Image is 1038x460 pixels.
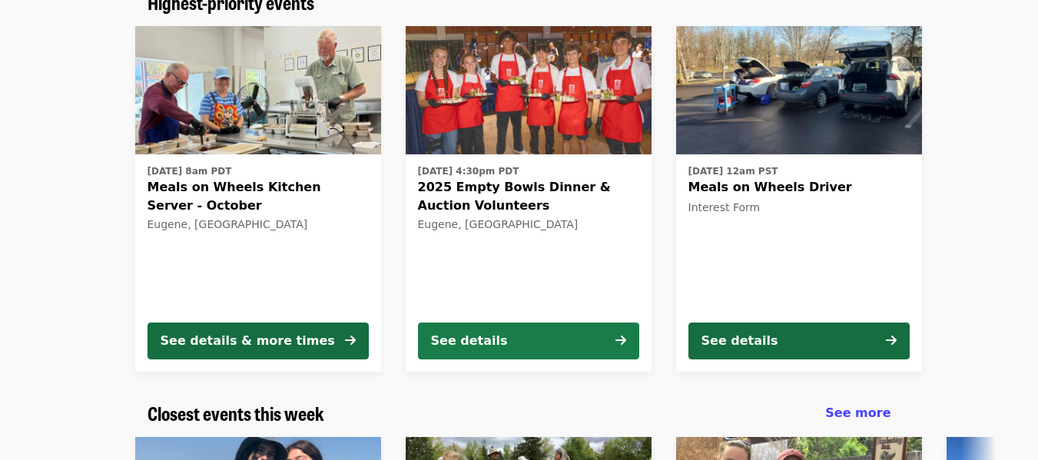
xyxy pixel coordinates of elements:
[825,405,890,420] span: See more
[886,333,897,348] i: arrow-right icon
[825,404,890,422] a: See more
[345,333,356,348] i: arrow-right icon
[418,164,519,178] time: [DATE] 4:30pm PDT
[135,26,381,372] a: See details for "Meals on Wheels Kitchen Server - October"
[701,332,778,350] div: See details
[135,26,381,155] img: Meals on Wheels Kitchen Server - October organized by FOOD For Lane County
[688,201,761,213] span: Interest Form
[148,399,324,426] span: Closest events this week
[406,26,652,155] img: 2025 Empty Bowls Dinner & Auction Volunteers organized by FOOD For Lane County
[148,323,369,359] button: See details & more times
[418,218,639,231] div: Eugene, [GEOGRAPHIC_DATA]
[418,178,639,215] span: 2025 Empty Bowls Dinner & Auction Volunteers
[161,332,335,350] div: See details & more times
[148,164,232,178] time: [DATE] 8am PDT
[406,26,652,372] a: See details for "2025 Empty Bowls Dinner & Auction Volunteers"
[148,218,369,231] div: Eugene, [GEOGRAPHIC_DATA]
[688,178,910,197] span: Meals on Wheels Driver
[148,178,369,215] span: Meals on Wheels Kitchen Server - October
[148,402,324,425] a: Closest events this week
[676,26,922,155] img: Meals on Wheels Driver organized by FOOD For Lane County
[418,323,639,359] button: See details
[431,332,508,350] div: See details
[688,164,778,178] time: [DATE] 12am PST
[676,26,922,372] a: See details for "Meals on Wheels Driver"
[688,323,910,359] button: See details
[135,402,904,425] div: Closest events this week
[615,333,626,348] i: arrow-right icon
